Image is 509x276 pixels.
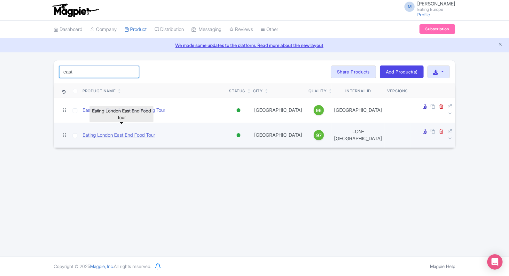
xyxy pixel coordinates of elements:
a: M [PERSON_NAME] Eating Europe [401,1,455,11]
div: Product Name [82,88,115,94]
small: Eating Europe [417,7,455,11]
td: LON-[GEOGRAPHIC_DATA] [332,123,385,148]
div: Active [235,131,242,140]
span: [PERSON_NAME] [417,1,455,7]
a: Reviews [229,21,253,38]
span: M [404,2,415,12]
td: [GEOGRAPHIC_DATA] [250,123,306,148]
div: Open Intercom Messenger [487,254,503,270]
a: Eating London East End Food Tour [82,132,155,139]
div: Eating London East End Food Tour [90,106,153,122]
a: 97 [309,130,329,140]
div: Copyright © 2025 All rights reserved. [50,263,155,270]
a: Messaging [192,21,222,38]
a: Share Products [331,65,376,78]
a: Distribution [154,21,184,38]
td: [GEOGRAPHIC_DATA] [250,98,306,123]
td: [GEOGRAPHIC_DATA] [332,98,385,123]
div: Status [229,88,245,94]
a: Subscription [419,24,455,34]
a: Magpie Help [430,264,455,269]
th: Internal ID [332,83,385,98]
a: Add Product(s) [380,65,424,78]
input: Search product name, city, or interal id [59,66,139,78]
a: Profile [417,12,430,17]
div: City [253,88,262,94]
span: 96 [316,107,322,114]
a: Other [261,21,278,38]
img: logo-ab69f6fb50320c5b225c76a69d11143b.png [51,3,100,17]
span: Magpie, Inc. [90,264,114,269]
a: We made some updates to the platform. Read more about the new layout [4,42,505,49]
button: Close announcement [498,41,503,49]
a: East Berlin Food & History Walking Tour [82,107,165,114]
div: Quality [309,88,326,94]
th: Versions [385,83,411,98]
a: Product [124,21,147,38]
span: 97 [316,132,322,139]
div: Active [235,106,242,115]
a: 96 [309,105,329,115]
a: Company [90,21,117,38]
a: Dashboard [54,21,82,38]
